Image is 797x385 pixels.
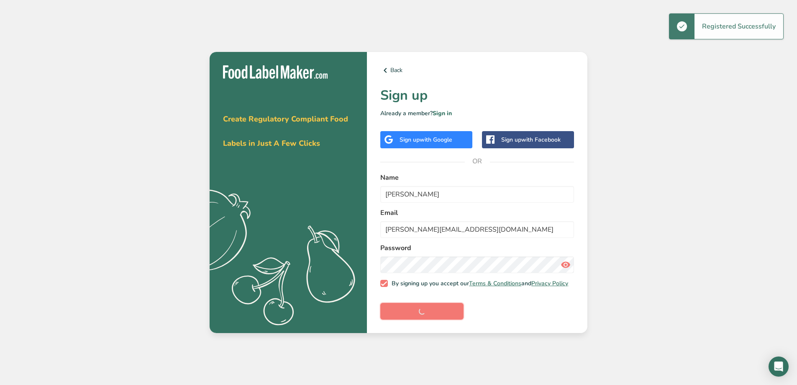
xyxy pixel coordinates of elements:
div: Registered Successfully [694,14,783,39]
p: Already a member? [380,109,574,118]
input: John Doe [380,186,574,203]
a: Privacy Policy [531,279,568,287]
h1: Sign up [380,85,574,106]
div: Sign up [400,135,452,144]
span: with Google [420,136,452,144]
a: Sign in [433,109,452,117]
span: OR [465,149,490,174]
label: Name [380,173,574,183]
span: Create Regulatory Compliant Food Labels in Just A Few Clicks [223,114,348,148]
div: Open Intercom Messenger [769,357,789,377]
label: Email [380,208,574,218]
a: Back [380,65,574,75]
span: with Facebook [521,136,561,144]
a: Terms & Conditions [469,279,521,287]
span: By signing up you accept our and [388,280,569,287]
input: email@example.com [380,221,574,238]
div: Sign up [501,135,561,144]
label: Password [380,243,574,253]
img: Food Label Maker [223,65,328,79]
